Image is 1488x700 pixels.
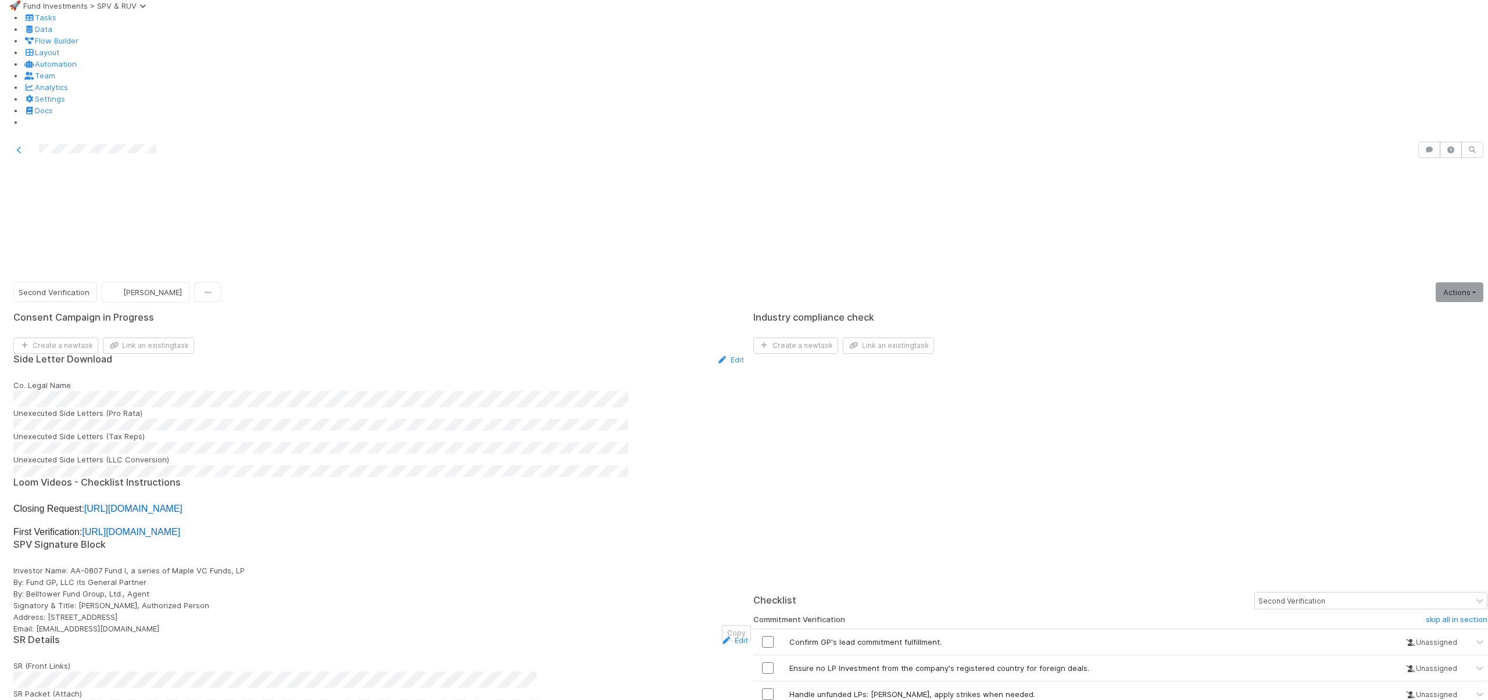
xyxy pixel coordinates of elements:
[13,338,98,354] button: Create a newtask
[13,688,748,699] div: SR Packet (Attach)
[753,338,838,354] button: Create a newtask
[23,82,68,92] a: Analytics
[13,354,112,365] h5: Side Letter Download
[722,625,751,641] button: Copy
[1404,664,1457,673] span: Unassigned
[789,663,1089,673] span: Ensure no LP Investment from the company's registered country for foreign deals.
[13,660,748,672] div: SR (Front Links)
[13,539,744,551] h5: SPV Signature Block
[9,1,21,10] span: 🚀
[123,288,182,297] span: [PERSON_NAME]
[23,24,52,34] a: Data
[23,36,78,45] a: Flow Builder
[23,59,77,69] a: Automation
[23,13,56,22] a: Tasks
[19,288,90,297] span: Second Verification
[1404,638,1457,647] span: Unassigned
[1404,690,1457,699] span: Unassigned
[23,1,151,10] span: Fund Investments > SPV & RUV
[1436,282,1483,302] a: Actions
[23,71,55,80] a: Team
[753,595,796,606] h5: Checklist
[1426,615,1487,624] h6: skip all in section
[23,94,65,103] a: Settings
[82,527,180,537] a: [URL][DOMAIN_NAME]
[103,338,194,354] button: Link an existingtask
[13,312,154,324] h5: Consent Campaign in Progress
[13,634,60,646] h5: SR Details
[23,106,53,115] a: Docs
[1258,596,1325,605] span: Second Verification
[13,454,744,465] div: Unexecuted Side Letters (LLC Conversion)
[102,282,189,303] button: [PERSON_NAME]
[13,502,744,516] p: Closing Request:
[13,525,744,539] p: First Verification:
[112,287,123,299] img: avatar_60e5bba5-e4c9-4ca2-8b5c-d649d5645218.png
[717,355,744,364] a: Edit
[721,636,748,645] a: Edit
[13,477,744,489] h5: Loom Videos - Checklist Instructions
[753,312,874,324] h5: Industry compliance check
[84,504,183,514] a: [URL][DOMAIN_NAME]
[789,690,1035,699] span: Handle unfunded LPs: [PERSON_NAME], apply strikes when needed.
[23,48,59,57] a: Layout
[13,430,744,442] div: Unexecuted Side Letters (Tax Reps)
[753,615,845,624] h6: Commitment Verification
[13,566,245,633] span: Investor Name: AA-0807 Fund I, a series of Maple VC Funds, LP By: Fund GP, LLC its General Partne...
[13,282,97,302] button: Second Verification
[789,637,942,647] span: Confirm GP's lead commitment fulfillment.
[843,338,934,354] button: Link an existingtask
[13,407,744,419] div: Unexecuted Side Letters (Pro Rata)
[13,379,744,391] div: Co. Legal Name
[1426,615,1487,629] a: skip all in section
